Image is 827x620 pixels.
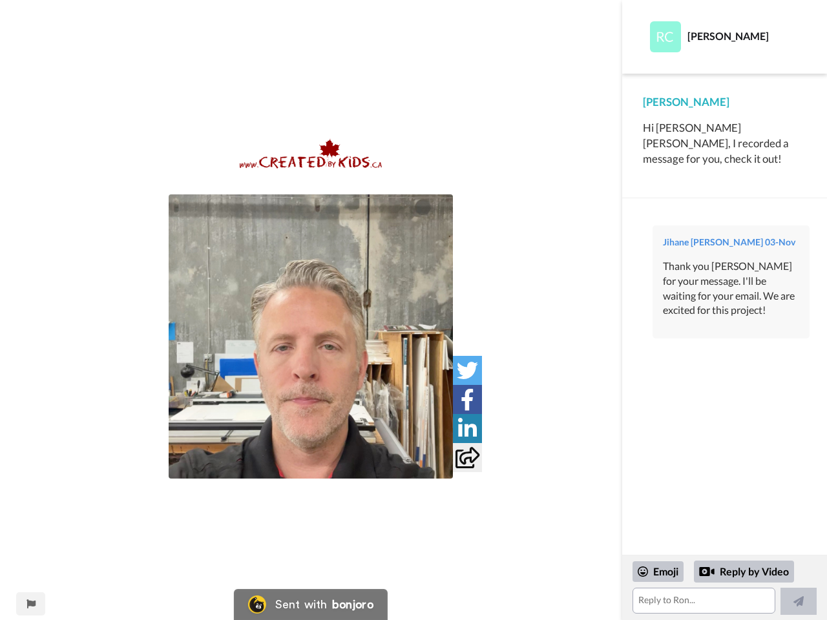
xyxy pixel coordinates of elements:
[694,561,794,583] div: Reply by Video
[633,561,684,582] div: Emoji
[248,595,266,614] img: Bonjoro Logo
[240,138,382,169] img: c97ee682-0088-491f-865b-ed4f10ffb1e8
[234,589,388,620] a: Bonjoro LogoSent withbonjoro
[643,94,806,110] div: [PERSON_NAME]
[687,30,806,42] div: [PERSON_NAME]
[663,236,799,249] div: Jihane [PERSON_NAME] 03-Nov
[275,599,327,610] div: Sent with
[663,259,799,318] div: Thank you [PERSON_NAME] for your message. I'll be waiting for your email. We are excited for this...
[699,564,715,579] div: Reply by Video
[650,21,681,52] img: Profile Image
[169,194,453,479] img: cd693b8a-0b70-4990-be11-6d6165e60c95-thumb.jpg
[643,120,806,167] div: Hi [PERSON_NAME] [PERSON_NAME], I recorded a message for you, check it out!
[332,599,373,610] div: bonjoro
